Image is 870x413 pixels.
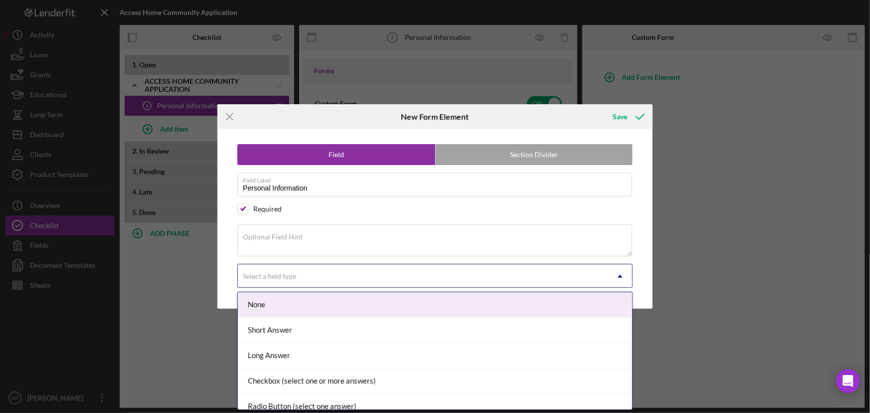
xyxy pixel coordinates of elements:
button: Save [603,107,653,127]
div: Required [253,205,282,213]
div: Save [613,107,628,127]
label: Section Divider [436,145,633,165]
label: Field Label [243,173,632,184]
body: Rich Text Area. Press ALT-0 for help. [8,8,238,30]
h6: New Form Element [401,112,469,121]
div: None [238,292,632,318]
label: Field [238,145,435,165]
label: Optional Field Hint [243,233,303,241]
div: Select a field type [243,272,296,280]
div: Open Intercom Messenger [836,369,860,393]
div: Short Answer [238,318,632,343]
div: Long Answer [238,343,632,369]
span: Thank you for your interest in [PERSON_NAME]! Please complete a short form below to let us know h... [8,9,214,28]
div: Checkbox (select one or more answers) [238,369,632,394]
